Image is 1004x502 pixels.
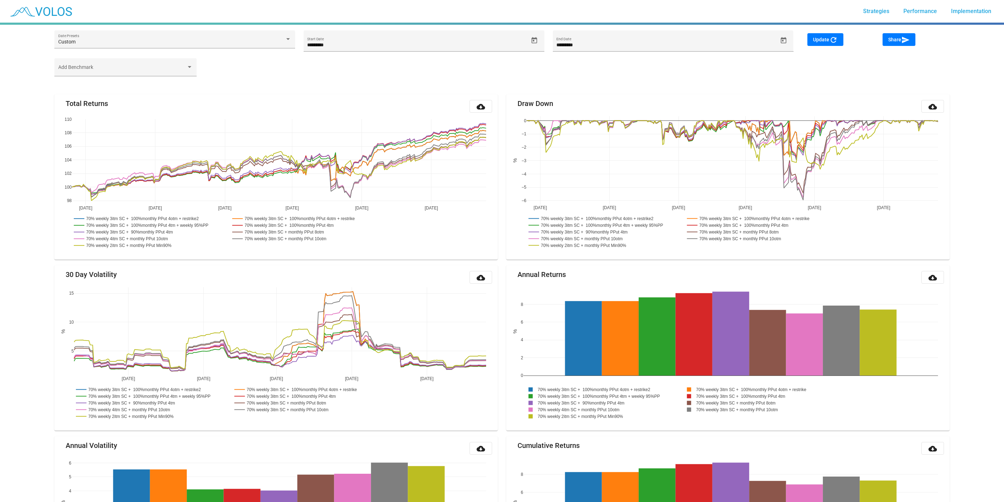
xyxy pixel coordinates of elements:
[951,8,991,14] span: Implementation
[518,271,566,278] mat-card-title: Annual Returns
[518,442,580,449] mat-card-title: Cumulative Returns
[945,5,997,18] a: Implementation
[477,102,485,111] mat-icon: cloud_download
[928,273,937,282] mat-icon: cloud_download
[528,34,540,47] button: Open calendar
[829,36,838,44] mat-icon: refresh
[66,442,117,449] mat-card-title: Annual Volatility
[66,100,108,107] mat-card-title: Total Returns
[901,36,910,44] mat-icon: send
[477,273,485,282] mat-icon: cloud_download
[66,271,117,278] mat-card-title: 30 Day Volatility
[857,5,895,18] a: Strategies
[813,37,838,42] span: Update
[898,5,943,18] a: Performance
[903,8,937,14] span: Performance
[928,102,937,111] mat-icon: cloud_download
[883,33,915,46] button: Share
[6,2,76,20] img: blue_transparent.png
[777,34,790,47] button: Open calendar
[928,444,937,453] mat-icon: cloud_download
[863,8,889,14] span: Strategies
[518,100,553,107] mat-card-title: Draw Down
[477,444,485,453] mat-icon: cloud_download
[58,39,76,45] span: Custom
[807,33,843,46] button: Update
[888,37,910,42] span: Share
